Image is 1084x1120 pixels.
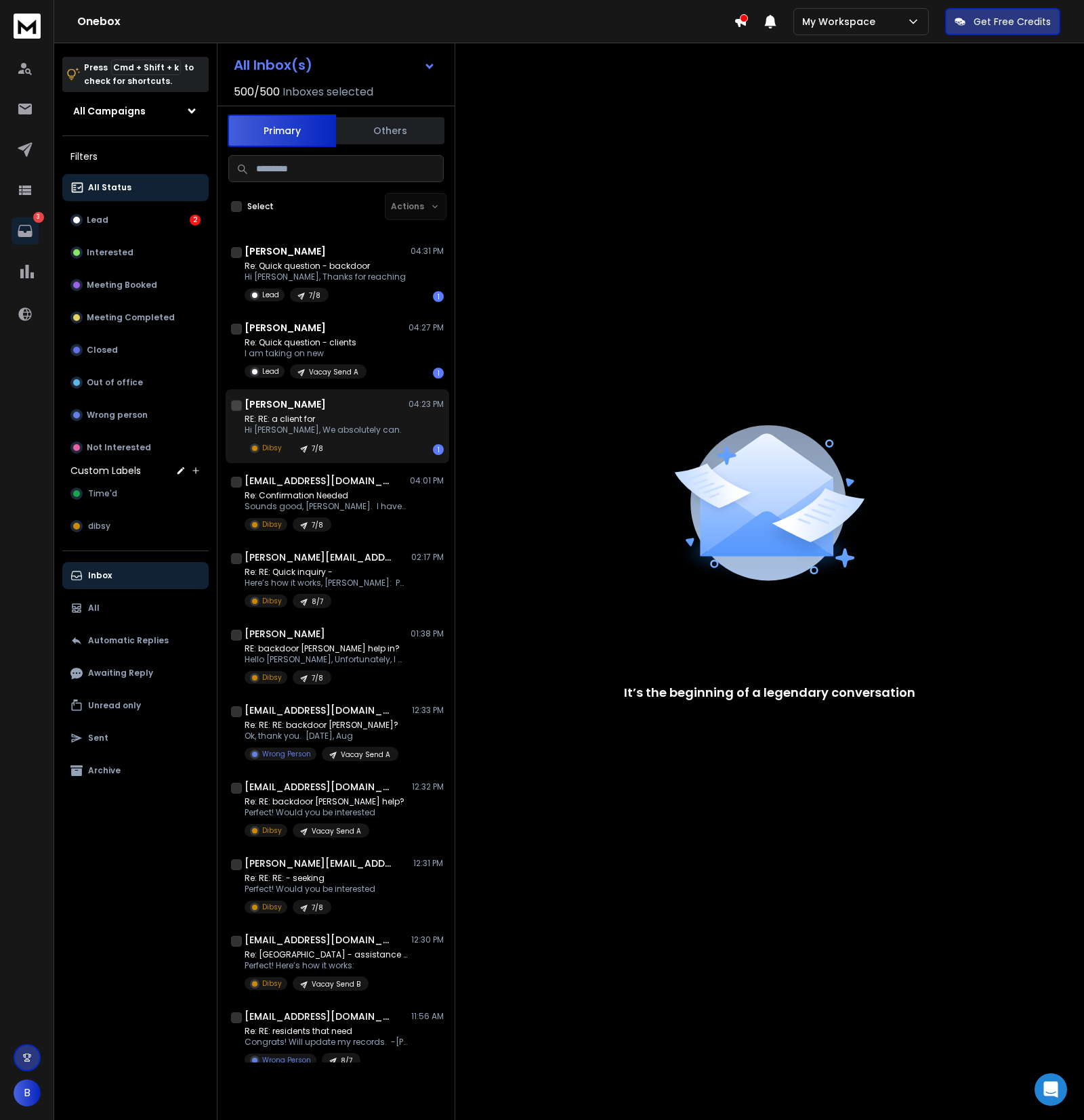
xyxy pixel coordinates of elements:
[974,15,1051,28] p: Get Free Credits
[245,884,375,895] p: Perfect! Would you be interested
[283,84,373,100] h3: Inboxes selected
[411,1011,444,1022] p: 11:56 AM
[73,104,146,118] h1: All Campaigns
[245,567,407,578] p: Re: RE: Quick inquiry -
[84,61,194,88] p: Press to check for shortcuts.
[262,290,279,300] p: Lead
[245,807,404,818] p: Perfect! Would you be interested
[410,475,444,486] p: 04:01 PM
[245,873,375,884] p: Re: RE: RE: - seeking
[87,377,143,388] p: Out of office
[88,488,117,499] span: Time'd
[433,291,444,302] div: 1
[411,934,444,945] p: 12:30 PM
[62,337,209,364] button: Closed
[88,635,169,646] p: Automatic Replies
[87,215,108,225] p: Lead
[62,595,209,622] button: All
[87,280,157,290] p: Meeting Booked
[245,501,407,512] p: Sounds good, [PERSON_NAME]. I have availability
[62,562,209,589] button: Inbox
[245,348,367,359] p: I am taking on new
[433,444,444,455] div: 1
[245,425,402,435] p: Hi [PERSON_NAME], We absolutely can.
[247,201,274,212] label: Select
[245,337,367,348] p: Re: Quick question - clients
[87,410,148,421] p: Wrong person
[62,239,209,266] button: Interested
[262,1055,311,1065] p: Wrong Person
[262,596,282,606] p: Dibsy
[88,570,112,581] p: Inbox
[14,1079,41,1106] button: B
[62,369,209,396] button: Out of office
[411,552,444,563] p: 02:17 PM
[245,474,394,488] h1: [EMAIL_ADDRESS][DOMAIN_NAME]
[312,444,323,454] p: 7/8
[62,174,209,201] button: All Status
[411,628,444,639] p: 01:38 PM
[262,443,282,453] p: Dibsy
[70,464,141,477] h3: Custom Labels
[341,750,390,760] p: Vacay Send A
[245,731,398,741] p: Ok, thank you. [DATE], Aug
[245,857,394,870] h1: [PERSON_NAME][EMAIL_ADDRESS][PERSON_NAME][DOMAIN_NAME]
[88,182,131,193] p: All Status
[312,520,323,530] p: 7/8
[262,366,279,376] p: Lead
[245,627,325,641] h1: [PERSON_NAME]
[312,903,323,913] p: 7/8
[234,58,312,72] h1: All Inbox(s)
[245,960,407,971] p: Perfect! Here’s how it works:
[88,668,153,679] p: Awaiting Reply
[624,683,915,702] p: It’s the beginning of a legendary conversation
[245,321,326,335] h1: [PERSON_NAME]
[341,1056,352,1066] p: 8/7
[409,399,444,410] p: 04:23 PM
[87,345,118,356] p: Closed
[433,368,444,379] div: 1
[245,1026,407,1037] p: Re: RE: residents that need
[62,434,209,461] button: Not Interested
[245,490,407,501] p: Re: Confirmation Needed
[77,14,734,30] h1: Onebox
[190,215,201,225] div: 2
[412,705,444,716] p: 12:33 PM
[88,700,141,711] p: Unread only
[111,60,181,75] span: Cmd + Shift + k
[409,322,444,333] p: 04:27 PM
[245,654,407,665] p: Hello [PERSON_NAME], Unfortunately, I am
[62,513,209,540] button: dibsy
[412,781,444,792] p: 12:32 PM
[88,765,121,776] p: Archive
[262,519,282,530] p: Dibsy
[228,114,336,147] button: Primary
[245,272,406,282] p: Hi [PERSON_NAME], Thanks for reaching
[62,272,209,299] button: Meeting Booked
[88,733,108,744] p: Sent
[309,367,358,377] p: Vacay Send A
[413,858,444,869] p: 12:31 PM
[245,949,407,960] p: Re: [GEOGRAPHIC_DATA] - assistance needed
[234,84,280,100] span: 500 / 500
[62,402,209,429] button: Wrong person
[262,749,311,759] p: Wrong Person
[62,660,209,687] button: Awaiting Reply
[12,217,39,244] a: 3
[62,757,209,784] button: Archive
[62,98,209,125] button: All Campaigns
[245,397,326,411] h1: [PERSON_NAME]
[262,902,282,912] p: Dibsy
[87,247,133,258] p: Interested
[223,51,446,79] button: All Inbox(s)
[245,643,407,654] p: RE: backdoor [PERSON_NAME] help in?
[33,212,44,223] p: 3
[945,8,1060,35] button: Get Free Credits
[312,673,323,683] p: 7/8
[62,725,209,752] button: Sent
[87,442,151,453] p: Not Interested
[87,312,175,323] p: Meeting Completed
[262,825,282,836] p: Dibsy
[309,290,320,301] p: 7/8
